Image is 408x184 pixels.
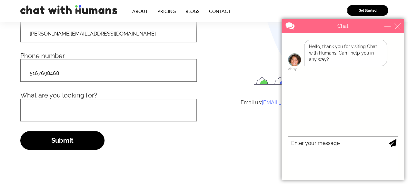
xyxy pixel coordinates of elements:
a: Contact [204,5,235,17]
a: Get Started [347,5,388,16]
label: What are you looking for? [20,92,97,98]
input: Submit [20,131,104,150]
a: About [127,5,153,17]
div: Email us: [200,98,388,107]
a: [EMAIL_ADDRESS][DOMAIN_NAME] [262,99,347,106]
a: Pricing [153,5,181,17]
label: Phone number [20,53,65,59]
img: chat with humans [20,5,117,14]
iframe: Live Chat Box [278,15,408,184]
a: Blogs [181,5,204,17]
